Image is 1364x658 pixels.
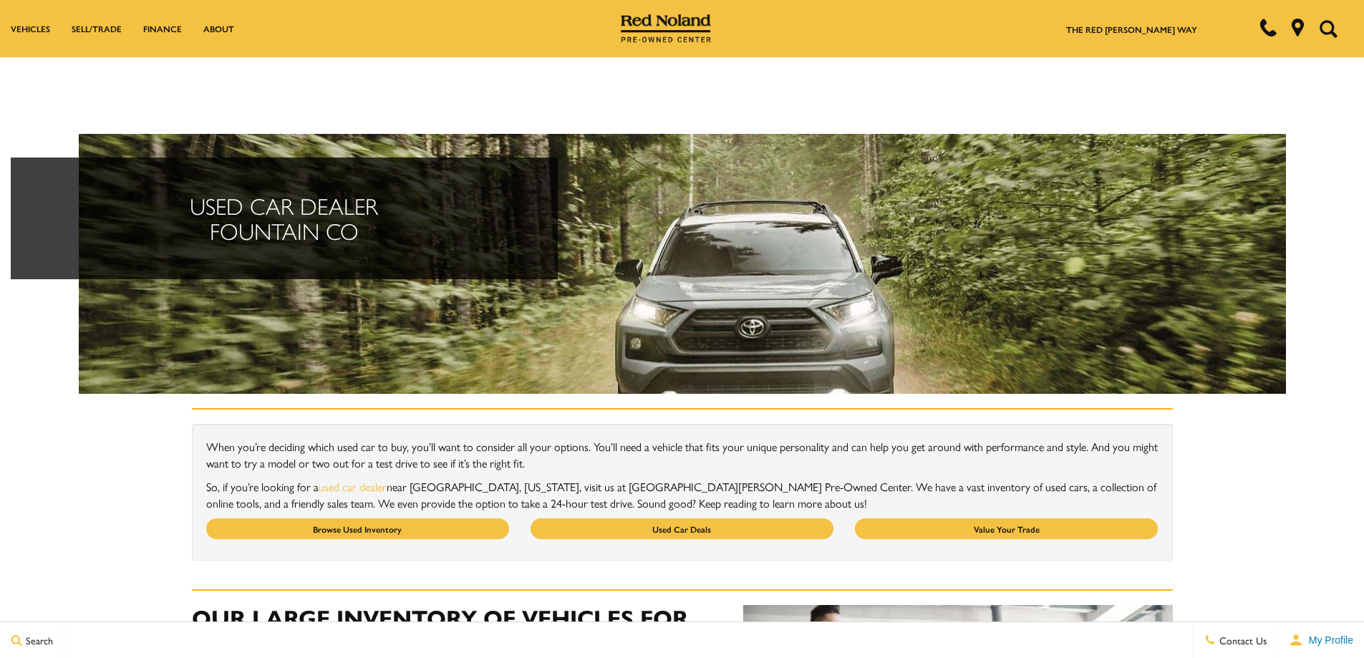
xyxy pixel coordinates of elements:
p: So, if you’re looking for a near [GEOGRAPHIC_DATA], [US_STATE], visit us at [GEOGRAPHIC_DATA][PER... [206,478,1159,511]
span: Contact Us [1216,633,1267,647]
a: Value Your Trade [855,518,1158,539]
p: When you’re deciding which used car to buy, you’ll want to consider all your options. You’ll need... [206,438,1159,471]
a: used car dealer [319,478,387,495]
a: Browse Used Inventory [206,518,509,539]
a: The Red [PERSON_NAME] Way [1066,23,1197,36]
a: Used Car Deals [531,518,833,539]
button: Open user profile menu [1278,622,1364,658]
span: My Profile [1303,634,1353,646]
img: Red Noland Pre-Owned [621,14,711,43]
button: Open the search field [1314,1,1343,57]
a: Red Noland Pre-Owned [621,19,711,34]
h2: Used Car Dealer Fountain CO [32,193,536,243]
span: Search [22,633,53,647]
